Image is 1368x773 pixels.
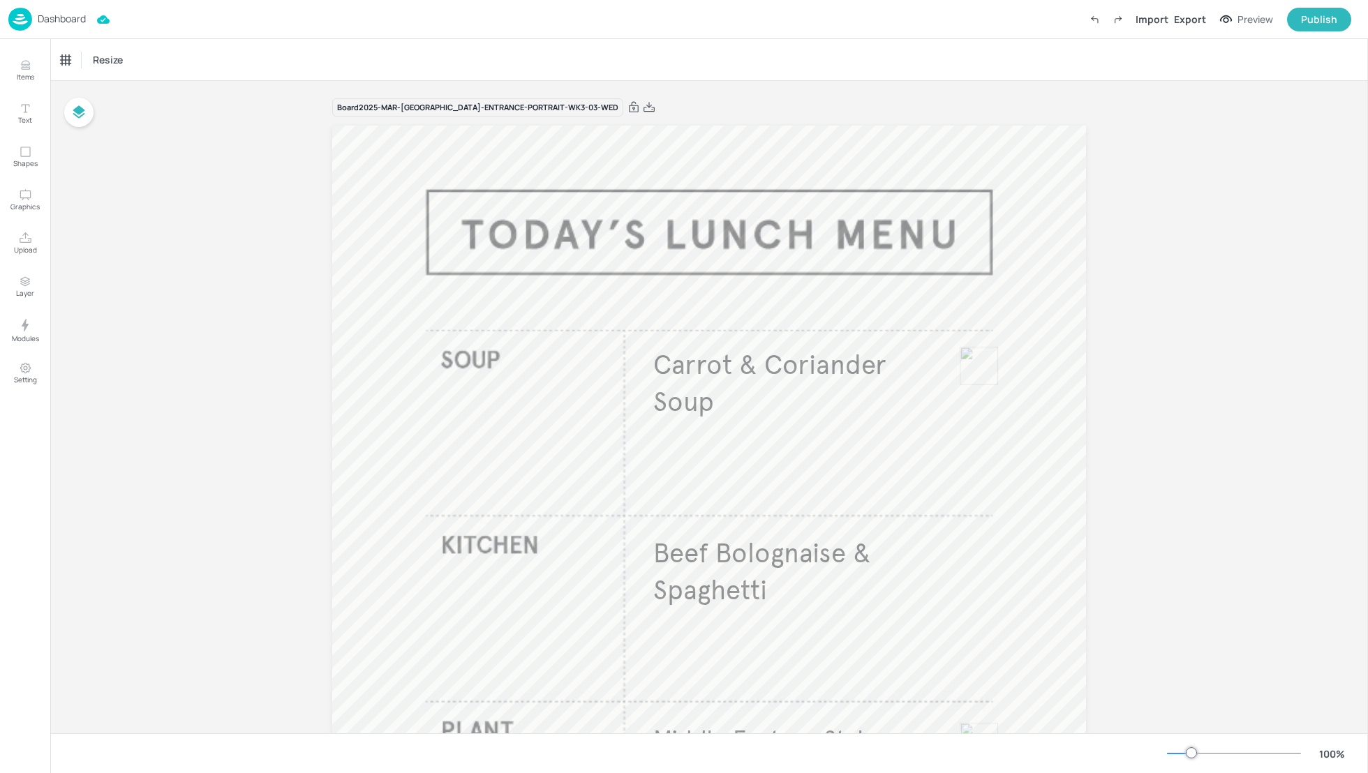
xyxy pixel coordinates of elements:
img: logo-86c26b7e.jpg [8,8,32,31]
label: Undo (Ctrl + Z) [1083,8,1106,31]
span: Resize [90,52,126,67]
span: Carrot & Coriander Soup [653,349,886,419]
div: Import [1136,12,1168,27]
div: Board 2025-MAR-[GEOGRAPHIC_DATA]-ENTRANCE-PORTRAIT-WK3-03-WED [332,98,623,117]
button: Publish [1287,8,1351,31]
div: Publish [1301,12,1337,27]
p: Dashboard [38,14,86,24]
div: Export [1174,12,1206,27]
span: Beef Bolognaise & Spaghetti [653,537,871,607]
div: 100 % [1315,746,1348,761]
label: Redo (Ctrl + Y) [1106,8,1130,31]
div: Preview [1237,12,1273,27]
button: Preview [1212,9,1281,30]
